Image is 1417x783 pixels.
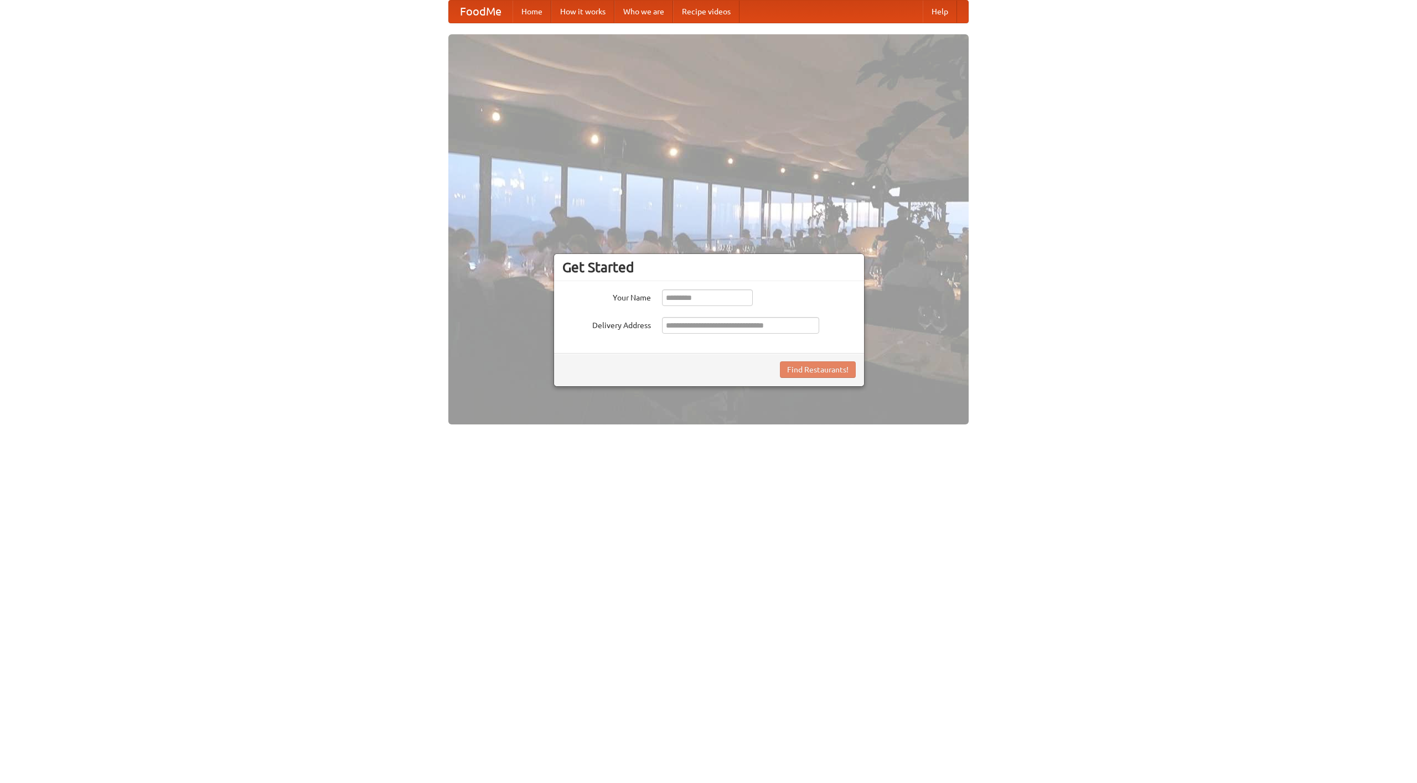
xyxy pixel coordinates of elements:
button: Find Restaurants! [780,361,856,378]
h3: Get Started [562,259,856,276]
label: Delivery Address [562,317,651,331]
a: How it works [551,1,614,23]
a: Help [923,1,957,23]
label: Your Name [562,289,651,303]
a: Home [513,1,551,23]
a: Recipe videos [673,1,739,23]
a: Who we are [614,1,673,23]
a: FoodMe [449,1,513,23]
